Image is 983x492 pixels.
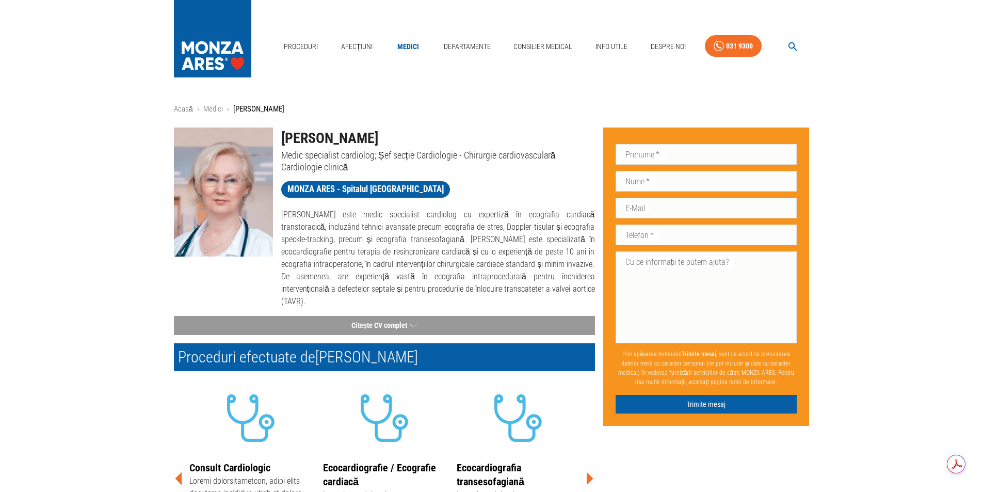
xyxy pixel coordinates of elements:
[233,103,284,115] p: [PERSON_NAME]
[337,36,377,57] a: Afecțiuni
[392,36,425,57] a: Medici
[281,209,595,308] p: [PERSON_NAME] este medic specialist cardiolog cu expertiză în ecografia cardiacă transtoracică, i...
[197,103,199,115] li: ›
[457,462,524,488] a: Ecocardiografia transesofagiană
[189,462,270,474] a: Consult Cardiologic
[616,395,797,414] button: Trimite mesaj
[281,181,450,198] a: MONZA ARES - Spitalul [GEOGRAPHIC_DATA]
[509,36,576,57] a: Consilier Medical
[174,103,810,115] nav: breadcrumb
[726,40,753,53] div: 031 9300
[203,104,223,114] a: Medici
[174,128,273,257] img: Dr. Dana Constantinescu
[280,36,322,57] a: Proceduri
[227,103,229,115] li: ›
[616,345,797,391] p: Prin apăsarea butonului , sunt de acord cu prelucrarea datelor mele cu caracter personal (ce pot ...
[682,351,716,358] b: Trimite mesaj
[174,343,595,371] h2: Proceduri efectuate de [PERSON_NAME]
[323,462,436,488] a: Ecocardiografie / Ecografie cardiacă
[281,161,595,173] p: Cardiologie clinică
[647,36,690,57] a: Despre Noi
[281,128,595,149] h1: [PERSON_NAME]
[705,35,762,57] a: 031 9300
[174,316,595,335] button: Citește CV complet
[174,104,193,114] a: Acasă
[591,36,632,57] a: Info Utile
[440,36,495,57] a: Departamente
[281,183,450,196] span: MONZA ARES - Spitalul [GEOGRAPHIC_DATA]
[281,149,595,161] p: Medic specialist cardiolog; Șef secție Cardiologie - Chirurgie cardiovasculară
